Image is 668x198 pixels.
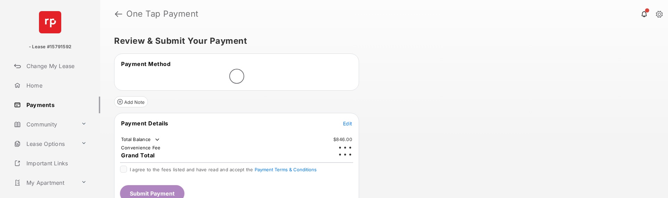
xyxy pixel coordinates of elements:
button: Add Note [114,96,148,107]
span: Payment Details [121,120,168,127]
a: Payments [11,97,100,113]
a: Change My Lease [11,58,100,74]
h5: Review & Submit Your Payment [114,37,649,45]
button: I agree to the fees listed and have read and accept the [255,167,317,172]
a: Home [11,77,100,94]
td: Total Balance [121,136,161,143]
img: svg+xml;base64,PHN2ZyB4bWxucz0iaHR0cDovL3d3dy53My5vcmcvMjAwMC9zdmciIHdpZHRoPSI2NCIgaGVpZ2h0PSI2NC... [39,11,61,33]
button: Edit [343,120,352,127]
strong: One Tap Payment [126,10,199,18]
span: Payment Method [121,60,170,67]
span: I agree to the fees listed and have read and accept the [130,167,317,172]
span: Grand Total [121,152,155,159]
a: Lease Options [11,135,78,152]
a: Important Links [11,155,89,172]
p: - Lease #15791592 [29,43,71,50]
a: My Apartment [11,174,78,191]
span: Edit [343,121,352,126]
td: Convenience Fee [121,145,161,151]
td: $846.00 [333,136,352,142]
a: Community [11,116,78,133]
